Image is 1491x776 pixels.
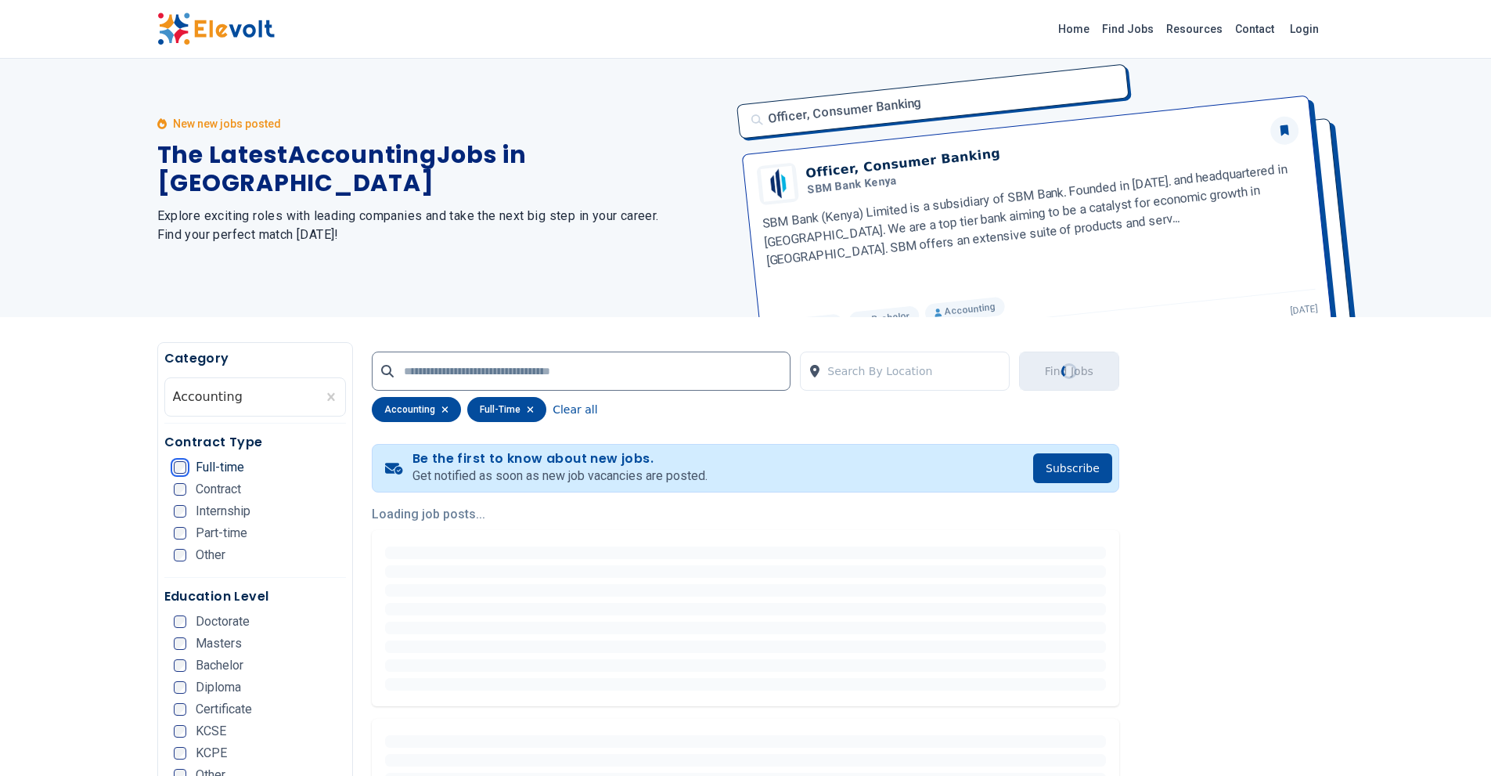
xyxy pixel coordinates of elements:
span: Contract [196,483,241,496]
a: Home [1052,16,1096,42]
input: Internship [174,505,186,518]
span: Internship [196,505,250,518]
h5: Contract Type [164,433,347,452]
input: Masters [174,637,186,650]
p: New new jobs posted [173,116,281,132]
span: Bachelor [196,659,243,672]
div: full-time [467,397,546,422]
iframe: Chat Widget [1413,701,1491,776]
span: Other [196,549,225,561]
h5: Education Level [164,587,347,606]
a: Login [1280,13,1328,45]
a: Resources [1160,16,1229,42]
input: Bachelor [174,659,186,672]
a: Find Jobs [1096,16,1160,42]
input: Other [174,549,186,561]
input: Contract [174,483,186,496]
input: Diploma [174,681,186,694]
input: KCSE [174,725,186,738]
h5: Category [164,349,347,368]
div: Loading... [1061,363,1077,379]
input: Full-time [174,461,186,474]
input: Doctorate [174,615,186,628]
button: Subscribe [1033,453,1112,483]
input: KCPE [174,747,186,760]
a: Contact [1229,16,1280,42]
div: accounting [372,397,461,422]
input: Certificate [174,703,186,716]
span: Certificate [196,703,252,716]
button: Find JobsLoading... [1019,352,1119,391]
button: Clear all [553,397,597,422]
img: Elevolt [157,13,275,45]
input: Part-time [174,527,186,540]
span: Part-time [196,527,247,540]
span: Full-time [196,461,244,474]
h2: Explore exciting roles with leading companies and take the next big step in your career. Find you... [157,207,727,244]
p: Get notified as soon as new job vacancies are posted. [412,467,708,485]
span: Diploma [196,681,241,694]
span: KCPE [196,747,227,760]
h4: Be the first to know about new jobs. [412,451,708,467]
p: Loading job posts... [372,505,1119,524]
h1: The Latest Accounting Jobs in [GEOGRAPHIC_DATA] [157,141,727,197]
span: Masters [196,637,242,650]
span: KCSE [196,725,226,738]
span: Doctorate [196,615,250,628]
